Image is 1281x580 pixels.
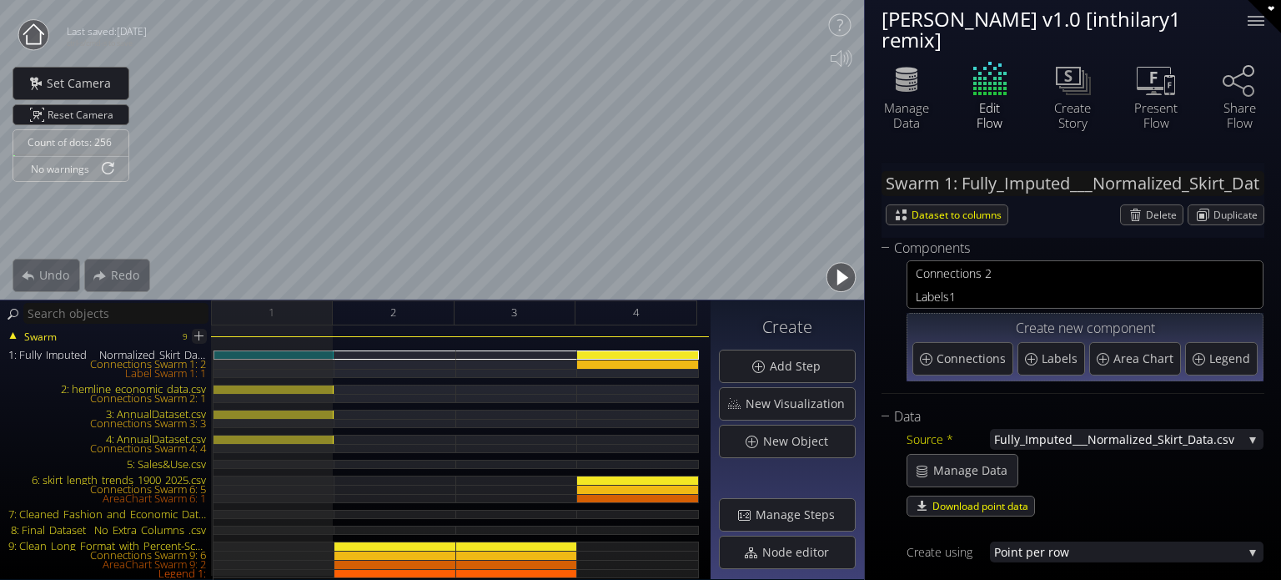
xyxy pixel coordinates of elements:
[912,205,1007,224] span: Dataset to columns
[912,319,1258,340] div: Create new component
[994,542,1011,562] span: Poi
[1209,351,1254,367] span: Legend
[907,429,990,450] div: Source *
[2,444,213,453] div: Connections Swarm 4: 4
[1178,429,1243,450] span: t_Data.csv
[1043,100,1102,130] div: Create Story
[2,485,213,494] div: Connections Swarm 6: 5
[48,105,119,124] span: Reset Camera
[719,318,856,336] h3: Create
[2,419,213,428] div: Connections Swarm 3: 3
[755,507,845,523] span: Manage Steps
[916,285,949,306] span: Labels
[1127,100,1185,130] div: Present Flow
[769,358,831,375] span: Add Step
[2,476,213,485] div: 6: skirt_length_trends_1900_2025.csv
[1213,205,1263,224] span: Duplicate
[2,542,213,551] div: 9: Clean_Long_Format_with_Percent-Scaled_Values.csv
[2,526,213,535] div: 8: Final_Dataset__No_Extra_Columns_.csv
[932,497,1034,516] span: Download point data
[907,542,990,562] div: Create using
[390,302,396,323] span: 2
[2,510,213,519] div: 7: Cleaned_Fashion_and_Economic_Dataset.csv
[762,433,838,450] span: New Object
[2,369,213,378] div: Label Swarm 1: 1
[2,460,213,469] div: 5: Sales&Use.csv
[2,385,213,394] div: 2: hemline_economic_data.csv
[1011,542,1243,562] span: nt per row
[937,351,1010,367] span: Connections
[2,410,213,419] div: 3: AnnualDataset.csv
[2,569,213,578] div: Legend 1:
[1146,205,1183,224] span: Delete
[994,429,1178,450] span: Fully_Imputed___Normalized_Skir
[633,302,639,323] span: 4
[23,330,57,345] span: Swarm
[2,394,213,403] div: Connections Swarm 2: 1
[2,351,213,360] div: 1: Fully_Imputed___Normalized_Skirt_Data.csv
[1113,351,1178,367] span: Area Chart
[882,8,1227,50] div: [PERSON_NAME] v1.0 [inthilary1 remix]
[949,285,1253,306] span: 1
[932,462,1017,479] span: Manage Data
[745,396,855,412] span: New Visualization
[916,262,937,283] span: Con
[761,544,839,561] span: Node editor
[937,262,1253,283] span: nections 2
[183,326,188,347] div: 9
[269,302,274,323] span: 1
[2,551,213,560] div: Connections Swarm 9: 6
[511,302,517,323] span: 3
[23,303,208,324] input: Search objects
[46,75,121,92] span: Set Camera
[2,560,213,569] div: AreaChart Swarm 9: 2
[2,435,213,444] div: 4: AnnualDataset.csv
[2,494,213,503] div: AreaChart Swarm 6: 1
[1042,351,1082,367] span: Labels
[882,238,1243,259] div: Components
[2,360,213,369] div: Connections Swarm 1: 2
[1210,100,1268,130] div: Share Flow
[877,100,936,130] div: Manage Data
[882,406,1243,427] div: Data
